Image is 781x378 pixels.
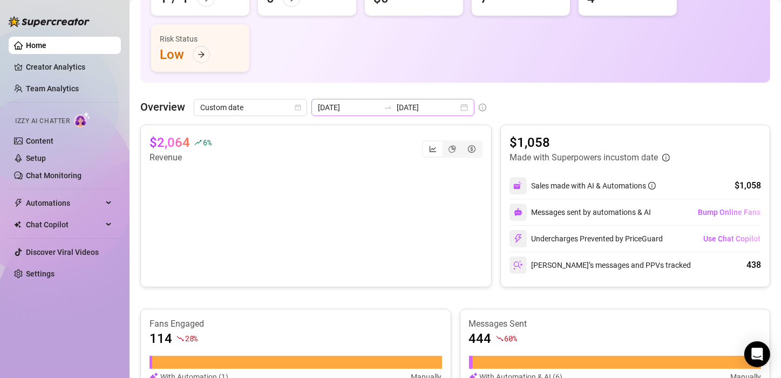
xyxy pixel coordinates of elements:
[505,333,517,343] span: 60 %
[429,145,437,153] span: line-chart
[469,330,492,347] article: 444
[140,99,185,115] article: Overview
[531,180,656,192] div: Sales made with AI & Automations
[26,41,46,50] a: Home
[662,154,670,161] span: info-circle
[26,216,103,233] span: Chat Copilot
[198,51,205,58] span: arrow-right
[384,103,392,112] span: to
[200,99,301,116] span: Custom date
[479,104,486,111] span: info-circle
[468,145,476,153] span: dollar-circle
[14,221,21,228] img: Chat Copilot
[422,140,483,158] div: segmented control
[703,230,761,247] button: Use Chat Copilot
[295,104,301,111] span: calendar
[510,134,670,151] article: $1,058
[698,208,760,217] span: Bump Online Fans
[26,84,79,93] a: Team Analytics
[510,151,658,164] article: Made with Superpowers in custom date
[513,260,523,270] img: svg%3e
[26,269,55,278] a: Settings
[744,341,770,367] div: Open Intercom Messenger
[703,234,760,243] span: Use Chat Copilot
[514,208,522,217] img: svg%3e
[510,256,691,274] div: [PERSON_NAME]’s messages and PPVs tracked
[510,230,663,247] div: Undercharges Prevented by PriceGuard
[648,182,656,190] span: info-circle
[449,145,456,153] span: pie-chart
[26,137,53,145] a: Content
[697,204,761,221] button: Bump Online Fans
[735,179,761,192] div: $1,058
[318,102,379,113] input: Start date
[160,33,241,45] div: Risk Status
[176,335,184,342] span: fall
[397,102,458,113] input: End date
[26,58,112,76] a: Creator Analytics
[746,259,761,272] div: 438
[496,335,504,342] span: fall
[185,333,198,343] span: 28 %
[150,330,172,347] article: 114
[26,171,82,180] a: Chat Monitoring
[469,318,762,330] article: Messages Sent
[384,103,392,112] span: swap-right
[150,134,190,151] article: $2,064
[15,116,70,126] span: Izzy AI Chatter
[203,137,211,147] span: 6 %
[150,151,211,164] article: Revenue
[26,194,103,212] span: Automations
[513,181,523,191] img: svg%3e
[74,112,91,127] img: AI Chatter
[513,234,523,244] img: svg%3e
[194,139,202,146] span: rise
[26,154,46,163] a: Setup
[150,318,442,330] article: Fans Engaged
[510,204,651,221] div: Messages sent by automations & AI
[14,199,23,207] span: thunderbolt
[26,248,99,256] a: Discover Viral Videos
[9,16,90,27] img: logo-BBDzfeDw.svg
